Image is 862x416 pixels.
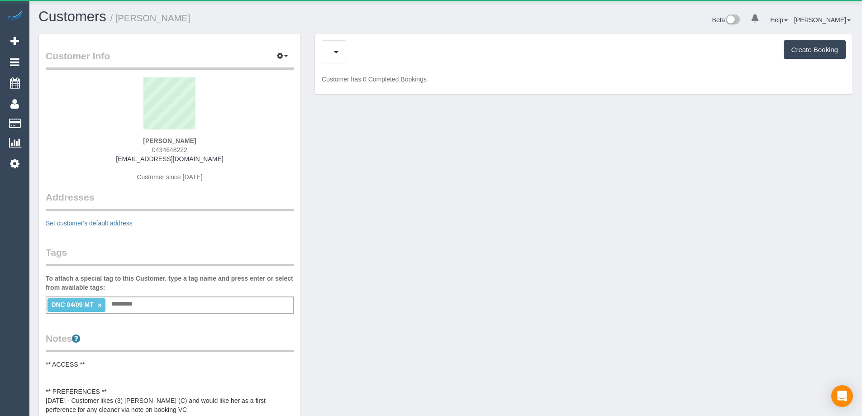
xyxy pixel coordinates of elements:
p: Customer has 0 Completed Bookings [322,75,846,84]
a: Beta [712,16,740,24]
div: Open Intercom Messenger [831,385,853,407]
a: [EMAIL_ADDRESS][DOMAIN_NAME] [116,155,223,163]
strong: [PERSON_NAME] [143,137,196,144]
small: / [PERSON_NAME] [110,13,190,23]
span: DNC 04/09 MT [51,301,93,308]
legend: Notes [46,332,294,352]
a: [PERSON_NAME] [794,16,851,24]
a: Customers [38,9,106,24]
span: 0434648222 [152,146,187,153]
a: Set customer's default address [46,220,133,227]
img: Automaid Logo [5,9,24,22]
label: To attach a special tag to this Customer, type a tag name and press enter or select from availabl... [46,274,294,292]
legend: Tags [46,246,294,266]
a: × [98,301,102,309]
span: Customer since [DATE] [137,173,202,181]
button: Create Booking [784,40,846,59]
legend: Customer Info [46,49,294,70]
img: New interface [725,14,740,26]
a: Help [770,16,788,24]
